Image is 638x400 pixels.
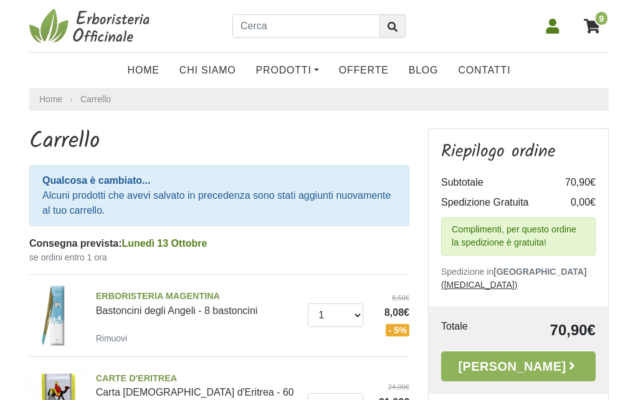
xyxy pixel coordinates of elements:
[386,324,409,336] span: - 5%
[39,93,62,106] a: Home
[441,193,546,212] td: Spedizione Gratuita
[329,58,399,83] a: OFFERTE
[232,14,380,38] input: Cerca
[246,58,329,83] a: Prodotti
[25,285,87,346] img: Bastoncini degli Angeli - 8 bastoncini
[441,265,596,292] p: Spedizione in
[29,7,154,45] img: Erboristeria Officinale
[594,11,609,26] span: 9
[373,305,409,320] span: 8,08€
[118,58,169,83] a: Home
[493,267,587,277] b: [GEOGRAPHIC_DATA]
[29,128,409,155] h1: Carrello
[373,382,409,393] del: 24,00€
[96,372,299,386] span: CARTE D'ERITREA
[441,141,596,163] h3: Riepilogo ordine
[29,251,409,264] small: se ordini entro 1 ora
[96,333,128,343] small: Rimuovi
[441,319,498,341] td: Totale
[169,58,246,83] a: Chi Siamo
[399,58,449,83] a: Blog
[96,330,133,346] a: Rimuovi
[96,290,299,303] span: ERBORISTERIA MAGENTINA
[121,238,207,249] span: Lunedì 13 Ottobre
[373,293,409,303] del: 8,50€
[498,319,596,341] td: 70,90€
[546,173,596,193] td: 70,90€
[29,165,409,226] div: Alcuni prodotti che avevi salvato in precedenza sono stati aggiunti nuovamente al tuo carrello.
[441,217,596,255] div: Complimenti, per questo ordine la spedizione è gratuita!
[441,173,546,193] td: Subtotale
[448,58,520,83] a: Contatti
[578,11,609,42] a: 9
[546,193,596,212] td: 0,00€
[441,280,517,290] a: ([MEDICAL_DATA])
[42,175,150,186] strong: Qualcosa è cambiato...
[80,94,111,104] a: Carrello
[29,236,409,251] div: Consegna prevista:
[441,351,596,381] a: [PERSON_NAME]
[96,290,299,316] a: ERBORISTERIA MAGENTINABastoncini degli Angeli - 8 bastoncini
[29,88,609,111] nav: breadcrumb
